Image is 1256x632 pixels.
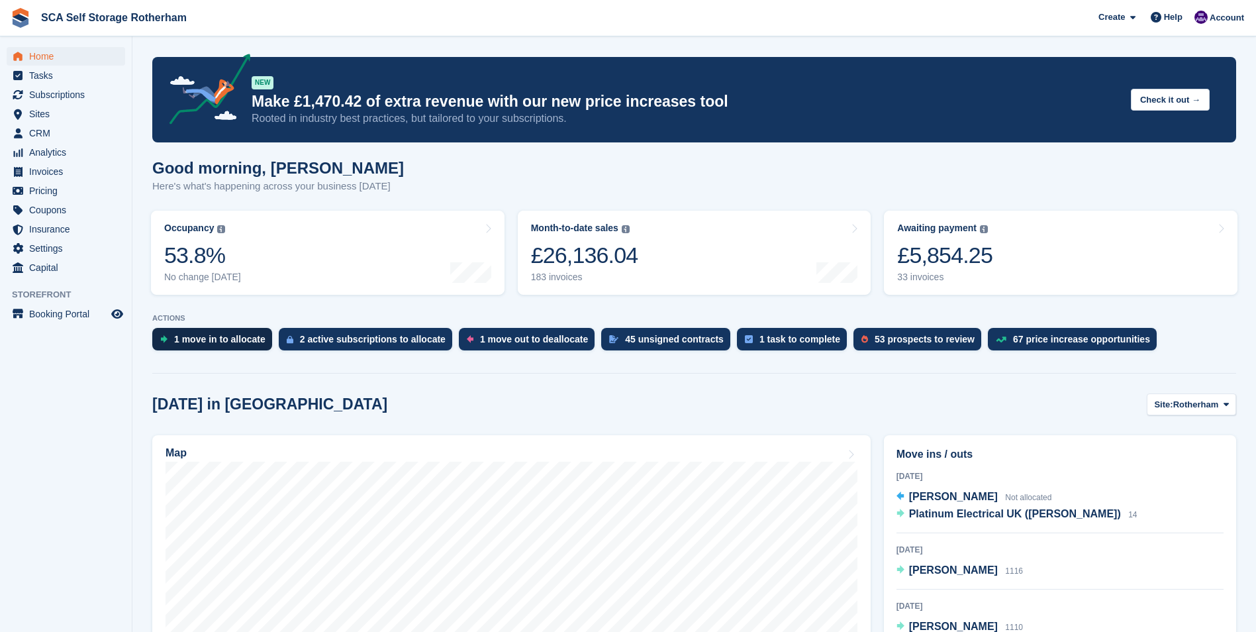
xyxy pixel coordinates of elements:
span: Site: [1154,398,1173,411]
span: [PERSON_NAME] [909,491,998,502]
div: 1 task to complete [759,334,840,344]
a: menu [7,239,125,258]
p: Here's what's happening across your business [DATE] [152,179,404,194]
img: icon-info-grey-7440780725fd019a000dd9b08b2336e03edf1995a4989e88bcd33f0948082b44.svg [622,225,630,233]
a: menu [7,201,125,219]
span: Platinum Electrical UK ([PERSON_NAME]) [909,508,1121,519]
a: menu [7,220,125,238]
img: prospect-51fa495bee0391a8d652442698ab0144808aea92771e9ea1ae160a38d050c398.svg [861,335,868,343]
span: Rotherham [1173,398,1219,411]
span: 14 [1128,510,1137,519]
a: menu [7,66,125,85]
a: 53 prospects to review [853,328,988,357]
img: price-adjustments-announcement-icon-8257ccfd72463d97f412b2fc003d46551f7dbcb40ab6d574587a9cd5c0d94... [158,54,251,129]
span: Tasks [29,66,109,85]
span: CRM [29,124,109,142]
a: [PERSON_NAME] Not allocated [896,489,1052,506]
img: move_ins_to_allocate_icon-fdf77a2bb77ea45bf5b3d319d69a93e2d87916cf1d5bf7949dd705db3b84f3ca.svg [160,335,168,343]
div: 53 prospects to review [875,334,975,344]
span: Settings [29,239,109,258]
a: Awaiting payment £5,854.25 33 invoices [884,211,1237,295]
span: Sites [29,105,109,123]
a: menu [7,143,125,162]
div: £5,854.25 [897,242,992,269]
a: 2 active subscriptions to allocate [279,328,459,357]
div: £26,136.04 [531,242,638,269]
span: Account [1210,11,1244,25]
button: Check it out → [1131,89,1210,111]
img: stora-icon-8386f47178a22dfd0bd8f6a31ec36ba5ce8667c1dd55bd0f319d3a0aa187defe.svg [11,8,30,28]
div: Awaiting payment [897,223,977,234]
span: [PERSON_NAME] [909,621,998,632]
p: Make £1,470.42 of extra revenue with our new price increases tool [252,92,1120,111]
div: [DATE] [896,470,1224,482]
a: Month-to-date sales £26,136.04 183 invoices [518,211,871,295]
a: Preview store [109,306,125,322]
span: Pricing [29,182,109,200]
a: menu [7,85,125,104]
img: price_increase_opportunities-93ffe204e8149a01c8c9dc8f82e8f89637d9d84a8eef4429ea346261dce0b2c0.svg [996,337,1006,342]
a: menu [7,182,125,200]
span: Subscriptions [29,85,109,104]
div: 67 price increase opportunities [1013,334,1150,344]
span: Coupons [29,201,109,219]
a: SCA Self Storage Rotherham [36,7,192,28]
a: 1 move out to deallocate [459,328,601,357]
span: [PERSON_NAME] [909,564,998,576]
span: 1116 [1005,566,1023,576]
a: menu [7,124,125,142]
span: Help [1164,11,1183,24]
div: 33 invoices [897,272,992,283]
div: 1 move in to allocate [174,334,266,344]
div: 183 invoices [531,272,638,283]
div: [DATE] [896,600,1224,612]
img: Kelly Neesham [1194,11,1208,24]
span: Insurance [29,220,109,238]
button: Site: Rotherham [1147,394,1236,415]
img: task-75834270c22a3079a89374b754ae025e5fb1db73e45f91037f5363f120a921f8.svg [745,335,753,343]
h2: Move ins / outs [896,447,1224,462]
a: [PERSON_NAME] 1116 [896,562,1023,580]
a: menu [7,162,125,181]
a: Occupancy 53.8% No change [DATE] [151,211,505,295]
img: contract_signature_icon-13c848040528278c33f63329250d36e43548de30e8caae1d1a13099fd9432cc5.svg [609,335,618,343]
a: Platinum Electrical UK ([PERSON_NAME]) 14 [896,506,1137,523]
div: NEW [252,76,273,89]
div: [DATE] [896,544,1224,556]
h2: Map [166,447,187,459]
p: Rooted in industry best practices, but tailored to your subscriptions. [252,111,1120,126]
span: Invoices [29,162,109,181]
span: Capital [29,258,109,277]
div: 1 move out to deallocate [480,334,588,344]
a: menu [7,47,125,66]
img: icon-info-grey-7440780725fd019a000dd9b08b2336e03edf1995a4989e88bcd33f0948082b44.svg [217,225,225,233]
a: 1 move in to allocate [152,328,279,357]
img: icon-info-grey-7440780725fd019a000dd9b08b2336e03edf1995a4989e88bcd33f0948082b44.svg [980,225,988,233]
a: 45 unsigned contracts [601,328,737,357]
div: No change [DATE] [164,272,241,283]
img: move_outs_to_deallocate_icon-f764333ba52eb49d3ac5e1228854f67142a1ed5810a6f6cc68b1a99e826820c5.svg [467,335,473,343]
div: Month-to-date sales [531,223,618,234]
img: active_subscription_to_allocate_icon-d502201f5373d7db506a760aba3b589e785aa758c864c3986d89f69b8ff3... [287,335,293,344]
div: 53.8% [164,242,241,269]
span: Storefront [12,288,132,301]
div: Occupancy [164,223,214,234]
span: Create [1098,11,1125,24]
h1: Good morning, [PERSON_NAME] [152,159,404,177]
span: Booking Portal [29,305,109,323]
span: 1110 [1005,623,1023,632]
a: 1 task to complete [737,328,853,357]
a: 67 price increase opportunities [988,328,1163,357]
span: Home [29,47,109,66]
span: Not allocated [1005,493,1051,502]
div: 45 unsigned contracts [625,334,724,344]
h2: [DATE] in [GEOGRAPHIC_DATA] [152,395,387,413]
a: menu [7,258,125,277]
a: menu [7,305,125,323]
span: Analytics [29,143,109,162]
a: menu [7,105,125,123]
p: ACTIONS [152,314,1236,323]
div: 2 active subscriptions to allocate [300,334,446,344]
